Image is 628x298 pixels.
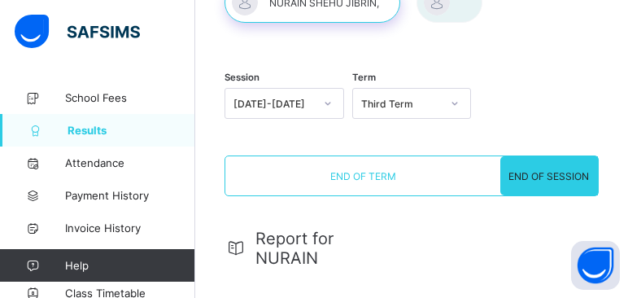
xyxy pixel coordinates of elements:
[65,221,195,234] span: Invoice History
[15,15,140,49] img: safsims
[65,259,194,272] span: Help
[255,229,344,268] span: Report for NURAIN
[233,98,314,110] div: [DATE]-[DATE]
[508,170,589,182] span: END OF SESSION
[68,124,195,137] span: Results
[361,98,442,110] div: Third Term
[65,156,195,169] span: Attendance
[65,91,195,104] span: School Fees
[65,189,195,202] span: Payment History
[352,72,376,83] span: Term
[225,72,259,83] span: Session
[330,170,396,182] span: END OF TERM
[571,241,620,290] button: Open asap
